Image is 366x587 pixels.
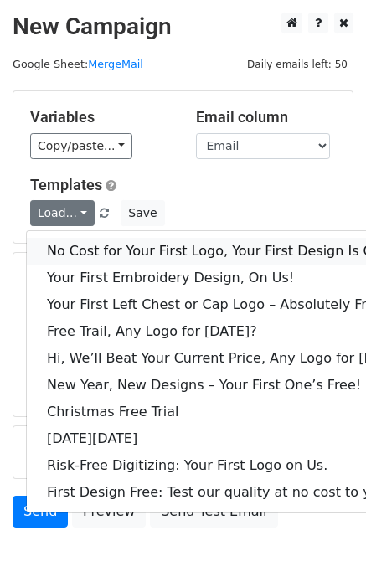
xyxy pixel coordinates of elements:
[30,200,95,226] a: Load...
[241,55,353,74] span: Daily emails left: 50
[241,58,353,70] a: Daily emails left: 50
[196,108,337,126] h5: Email column
[121,200,164,226] button: Save
[30,176,102,193] a: Templates
[13,496,68,528] a: Send
[30,133,132,159] a: Copy/paste...
[13,58,143,70] small: Google Sheet:
[282,507,366,587] iframe: Chat Widget
[88,58,143,70] a: MergeMail
[13,13,353,41] h2: New Campaign
[30,108,171,126] h5: Variables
